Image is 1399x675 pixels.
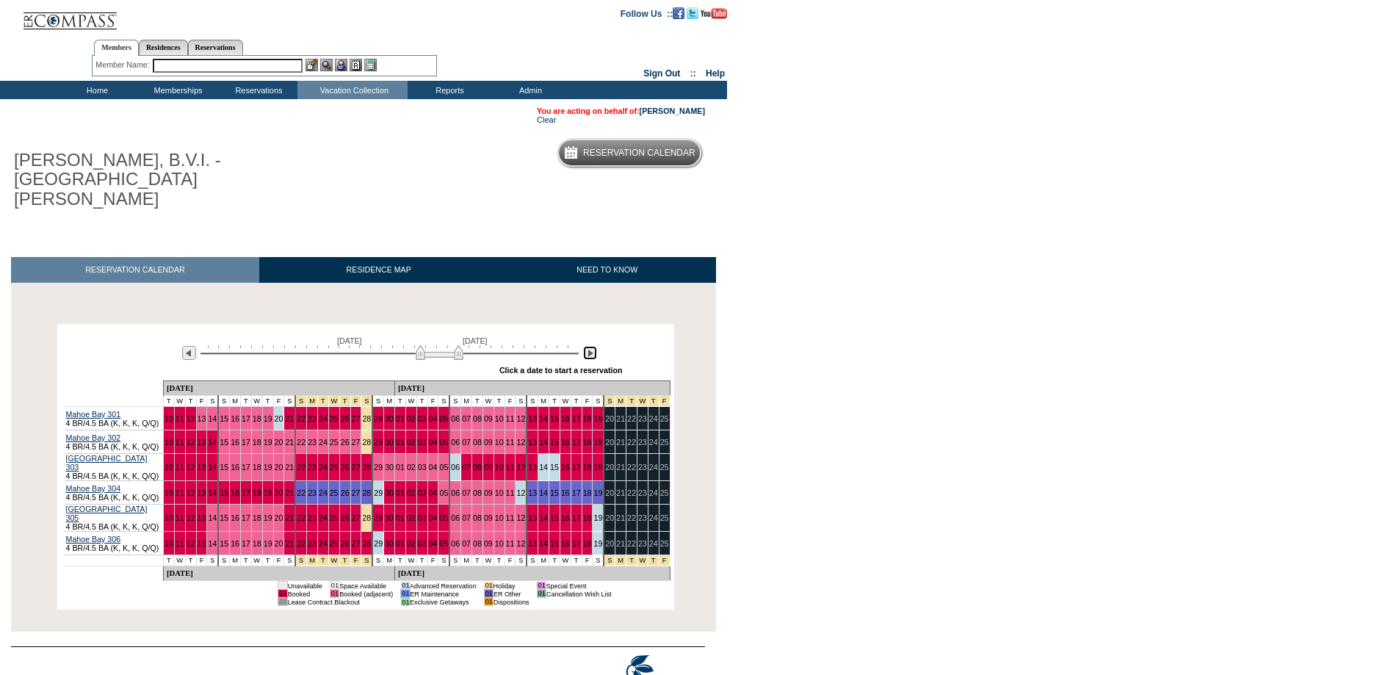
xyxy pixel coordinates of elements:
[242,414,250,423] a: 17
[341,414,350,423] a: 26
[550,488,559,497] a: 15
[593,513,602,522] a: 19
[275,414,283,423] a: 20
[94,40,139,56] a: Members
[484,463,493,472] a: 09
[528,539,537,548] a: 13
[516,513,525,522] a: 12
[506,539,515,548] a: 11
[506,513,515,522] a: 11
[198,513,206,522] a: 13
[396,414,405,423] a: 01
[385,463,394,472] a: 30
[176,539,184,548] a: 11
[307,396,318,407] td: Thanksgiving 2026
[495,513,504,522] a: 10
[687,7,698,19] img: Follow us on Twitter
[374,488,383,497] a: 29
[139,40,188,55] a: Residences
[583,513,592,522] a: 18
[374,438,383,447] a: 29
[297,463,306,472] a: 22
[572,513,581,522] a: 17
[561,513,570,522] a: 16
[528,438,537,447] a: 13
[320,59,333,71] img: View
[506,438,515,447] a: 11
[231,488,239,497] a: 16
[352,539,361,548] a: 27
[330,513,339,522] a: 25
[484,488,493,497] a: 09
[407,463,416,472] a: 02
[473,438,482,447] a: 08
[285,414,294,423] a: 21
[495,438,504,447] a: 10
[495,463,504,472] a: 10
[506,488,515,497] a: 11
[516,438,525,447] a: 12
[593,438,602,447] a: 19
[66,410,121,419] a: Mahoe Bay 301
[473,539,482,548] a: 08
[242,438,250,447] a: 17
[275,539,283,548] a: 20
[259,257,499,283] a: RESIDENCE MAP
[337,336,362,345] span: [DATE]
[308,539,317,548] a: 23
[165,488,173,497] a: 10
[163,396,174,407] td: T
[275,438,283,447] a: 20
[253,414,261,423] a: 18
[330,539,339,548] a: 25
[350,59,362,71] img: Reservations
[385,539,394,548] a: 30
[242,488,250,497] a: 17
[231,414,239,423] a: 16
[220,438,228,447] a: 15
[295,396,306,407] td: Thanksgiving 2026
[230,396,241,407] td: M
[55,81,136,99] td: Home
[528,488,537,497] a: 13
[220,513,228,522] a: 15
[165,438,173,447] a: 10
[537,107,705,115] span: You are acting on behalf of:
[621,7,673,19] td: Follow Us ::
[297,81,408,99] td: Vacation Collection
[11,148,340,212] h1: [PERSON_NAME], B.V.I. - [GEOGRAPHIC_DATA][PERSON_NAME]
[690,68,696,79] span: ::
[253,539,261,548] a: 18
[429,414,438,423] a: 04
[66,454,148,472] a: [GEOGRAPHIC_DATA] 303
[473,414,482,423] a: 08
[506,463,515,472] a: 11
[572,539,581,548] a: 17
[319,488,328,497] a: 24
[319,513,328,522] a: 24
[439,539,448,548] a: 05
[297,539,306,548] a: 22
[516,414,525,423] a: 12
[374,414,383,423] a: 29
[462,463,471,472] a: 07
[439,463,448,472] a: 05
[539,488,548,497] a: 14
[550,539,559,548] a: 15
[673,8,684,17] a: Become our fan on Facebook
[506,414,515,423] a: 11
[528,414,537,423] a: 13
[264,539,272,548] a: 19
[165,513,173,522] a: 10
[418,488,427,497] a: 03
[165,414,173,423] a: 10
[396,438,405,447] a: 01
[364,59,377,71] img: b_calculator.gif
[208,513,217,522] a: 14
[253,513,261,522] a: 18
[306,59,318,71] img: b_edit.gif
[220,463,228,472] a: 15
[198,438,206,447] a: 13
[264,463,272,472] a: 19
[418,539,427,548] a: 03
